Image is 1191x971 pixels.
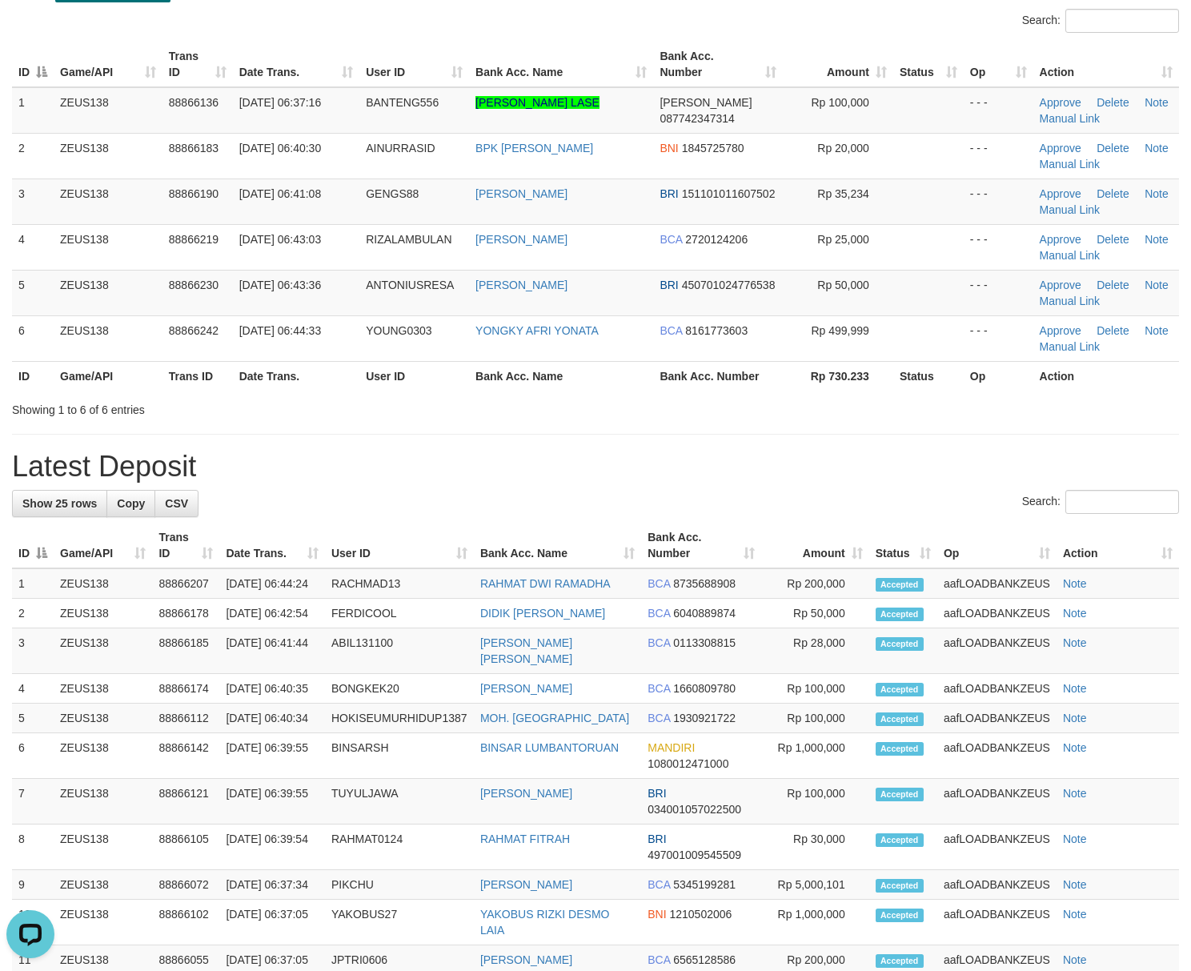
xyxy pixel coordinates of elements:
th: Game/API: activate to sort column ascending [54,523,152,568]
th: ID: activate to sort column descending [12,523,54,568]
th: Bank Acc. Name: activate to sort column ascending [474,523,641,568]
th: ID [12,361,54,391]
td: Rp 100,000 [761,704,869,733]
a: Delete [1097,96,1129,109]
td: - - - [964,224,1033,270]
a: Show 25 rows [12,490,107,517]
td: aafLOADBANKZEUS [937,704,1057,733]
th: Action: activate to sort column ascending [1033,42,1179,87]
span: BRI [648,787,666,800]
td: BONGKEK20 [325,674,474,704]
a: Note [1145,233,1169,246]
td: [DATE] 06:40:34 [219,704,325,733]
span: BCA [660,324,682,337]
a: Delete [1097,142,1129,154]
td: 3 [12,179,54,224]
td: [DATE] 06:39:54 [219,825,325,870]
td: aafLOADBANKZEUS [937,628,1057,674]
span: 88866190 [169,187,219,200]
span: Copy 0113308815 to clipboard [673,636,736,649]
td: [DATE] 06:42:54 [219,599,325,628]
a: Manual Link [1040,295,1101,307]
span: Copy 5345199281 to clipboard [673,878,736,891]
a: Approve [1040,324,1081,337]
td: 7 [12,779,54,825]
span: Rp 25,000 [817,233,869,246]
th: Op: activate to sort column ascending [937,523,1057,568]
span: Copy 1930921722 to clipboard [673,712,736,724]
a: Note [1063,577,1087,590]
a: Note [1145,279,1169,291]
span: GENGS88 [366,187,419,200]
span: Copy [117,497,145,510]
th: Bank Acc. Number: activate to sort column ascending [641,523,761,568]
span: RIZALAMBULAN [366,233,451,246]
th: Date Trans.: activate to sort column ascending [219,523,325,568]
td: aafLOADBANKZEUS [937,568,1057,599]
td: ZEUS138 [54,87,162,134]
a: [PERSON_NAME] [480,878,572,891]
td: ZEUS138 [54,900,152,945]
a: Note [1145,324,1169,337]
span: BANTENG556 [366,96,439,109]
td: 88866072 [152,870,219,900]
span: Copy 8161773603 to clipboard [685,324,748,337]
td: ZEUS138 [54,599,152,628]
a: Note [1145,96,1169,109]
td: Rp 1,000,000 [761,733,869,779]
span: 88866219 [169,233,219,246]
th: ID: activate to sort column descending [12,42,54,87]
th: Action [1033,361,1179,391]
td: ABIL131100 [325,628,474,674]
th: Bank Acc. Number [653,361,783,391]
a: Note [1063,787,1087,800]
span: YOUNG0303 [366,324,431,337]
span: Accepted [876,833,924,847]
span: Copy 1660809780 to clipboard [673,682,736,695]
label: Search: [1022,9,1179,33]
span: Copy 6040889874 to clipboard [673,607,736,620]
span: BCA [660,233,682,246]
span: Accepted [876,909,924,922]
td: - - - [964,315,1033,361]
a: [PERSON_NAME] [475,233,567,246]
a: Approve [1040,233,1081,246]
td: [DATE] 06:40:35 [219,674,325,704]
div: Showing 1 to 6 of 6 entries [12,395,484,418]
th: Game/API: activate to sort column ascending [54,42,162,87]
td: ZEUS138 [54,674,152,704]
a: Manual Link [1040,203,1101,216]
a: YONGKY AFRI YONATA [475,324,599,337]
td: ZEUS138 [54,224,162,270]
td: - - - [964,179,1033,224]
td: RAHMAT0124 [325,825,474,870]
td: Rp 200,000 [761,568,869,599]
td: 88866102 [152,900,219,945]
span: AINURRASID [366,142,435,154]
th: User ID: activate to sort column ascending [325,523,474,568]
span: 88866242 [169,324,219,337]
td: Rp 50,000 [761,599,869,628]
td: FERDICOOL [325,599,474,628]
a: Manual Link [1040,340,1101,353]
th: Amount: activate to sort column ascending [761,523,869,568]
span: BCA [648,607,670,620]
a: MOH. [GEOGRAPHIC_DATA] [480,712,629,724]
td: PIKCHU [325,870,474,900]
td: [DATE] 06:39:55 [219,779,325,825]
a: Note [1063,712,1087,724]
td: [DATE] 06:37:05 [219,900,325,945]
a: Note [1063,682,1087,695]
span: BRI [648,833,666,845]
td: 1 [12,87,54,134]
a: [PERSON_NAME] [480,682,572,695]
th: Status [893,361,964,391]
span: Show 25 rows [22,497,97,510]
td: 8 [12,825,54,870]
td: aafLOADBANKZEUS [937,599,1057,628]
td: HOKISEUMURHIDUP1387 [325,704,474,733]
td: RACHMAD13 [325,568,474,599]
td: ZEUS138 [54,825,152,870]
span: Accepted [876,637,924,651]
a: [PERSON_NAME] [475,279,567,291]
